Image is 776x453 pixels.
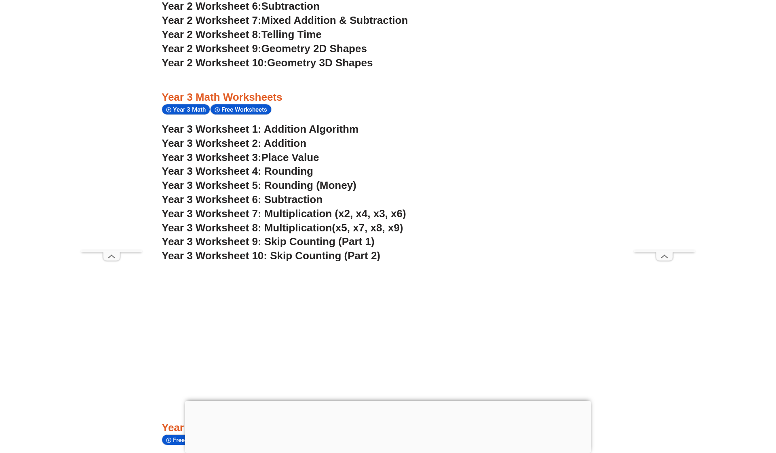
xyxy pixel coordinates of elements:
a: Year 3 Worksheet 6: Subtraction [162,193,323,205]
h3: Year 4 Math Worksheets [162,421,614,435]
iframe: Chat Widget [637,362,776,453]
a: Year 3 Worksheet 2: Addition [162,137,306,149]
span: Year 3 Worksheet 8: Multiplication [162,222,332,234]
span: Geometry 2D Shapes [261,42,367,55]
span: Geometry 3D Shapes [267,57,373,69]
span: Telling Time [261,28,322,40]
span: Year 2 Worksheet 7: [162,14,261,26]
a: Year 3 Worksheet 3:Place Value [162,151,319,163]
span: Year 3 Worksheet 3: [162,151,261,163]
span: (x5, x7, x8, x9) [332,222,403,234]
a: Year 3 Worksheet 9: Skip Counting (Part 1) [162,235,375,248]
span: Mixed Addition & Subtraction [261,14,408,26]
iframe: Advertisement [634,23,695,250]
span: Year 2 Worksheet 10: [162,57,267,69]
iframe: Advertisement [185,401,591,451]
a: Year 3 Worksheet 7: Multiplication (x2, x4, x3, x6) [162,207,406,220]
a: Year 2 Worksheet 7:Mixed Addition & Subtraction [162,14,408,26]
h3: Year 3 Math Worksheets [162,91,614,104]
a: Year 2 Worksheet 8:Telling Time [162,28,322,40]
div: Free Worksheets [210,104,272,115]
span: Free Worksheets [173,436,221,444]
iframe: Advertisement [145,300,630,413]
span: Free Worksheets [221,106,270,113]
span: Place Value [261,151,319,163]
span: Year 3 Math [173,106,208,113]
a: Year 3 Worksheet 5: Rounding (Money) [162,179,356,191]
div: Year 3 Math [162,104,210,115]
span: Year 2 Worksheet 8: [162,28,261,40]
iframe: Advertisement [81,23,142,250]
div: Free Worksheets [162,434,223,445]
a: Year 3 Worksheet 10: Skip Counting (Part 2) [162,250,380,262]
a: Year 2 Worksheet 9:Geometry 2D Shapes [162,42,367,55]
span: Year 2 Worksheet 9: [162,42,261,55]
a: Year 2 Worksheet 10:Geometry 3D Shapes [162,57,373,69]
a: Year 3 Worksheet 1: Addition Algorithm [162,123,358,135]
a: Year 3 Worksheet 8: Multiplication(x5, x7, x8, x9) [162,222,403,234]
a: Year 3 Worksheet 4: Rounding [162,165,313,177]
